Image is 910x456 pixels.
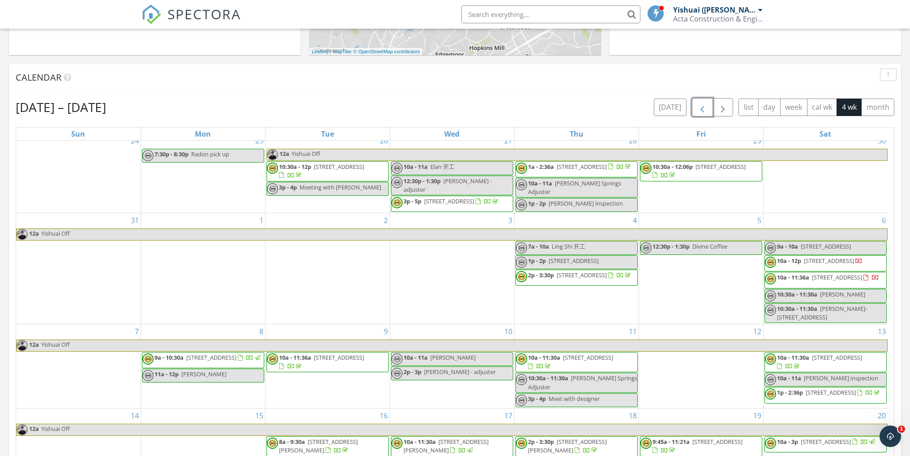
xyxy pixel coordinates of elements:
span: Yishuai Off [41,425,70,433]
button: Next [713,98,734,116]
a: 2p - 3:30p [STREET_ADDRESS][PERSON_NAME] [528,438,607,454]
a: Go to September 12, 2025 [751,324,763,339]
span: [STREET_ADDRESS] [801,242,851,250]
img: ashicertifiedhomeinspector.jpg [516,163,527,174]
span: 10a - 12p [777,257,801,265]
span: Radon pick up [191,150,229,158]
span: 1p - 2:36p [777,388,803,396]
a: 2p - 3:30p [STREET_ADDRESS] [515,270,638,286]
img: ashicertifiedhomeinspector.jpg [391,163,403,174]
span: [PERSON_NAME] [820,290,865,298]
span: 10a - 11:30a [403,438,436,446]
td: Go to August 26, 2025 [265,133,390,213]
a: Go to August 27, 2025 [502,133,514,148]
a: 10a - 11:30a [STREET_ADDRESS] [777,353,862,370]
span: 8a - 9:30a [279,438,305,446]
a: 10:30a - 12:06p [STREET_ADDRESS] [640,161,762,181]
img: ashicertifiedhomeinspector.jpg [765,290,776,301]
span: [STREET_ADDRESS] [314,163,364,171]
img: The Best Home Inspection Software - Spectora [142,4,161,24]
td: Go to August 29, 2025 [639,133,763,213]
img: ashicertifiedhomeinspector.jpg [765,305,776,316]
span: [PERSON_NAME] - adjuster [424,368,496,376]
a: 10a - 11:36a [STREET_ADDRESS] [777,273,879,281]
a: 10:30a - 12p [STREET_ADDRESS] [266,161,389,181]
a: Go to September 3, 2025 [507,213,514,228]
img: img_7857.jpeg [267,149,278,160]
span: 12a [279,149,290,160]
button: 4 wk [837,99,862,116]
span: 10a - 11a [528,179,552,187]
span: 1p - 2p [528,257,546,265]
img: ashicertifiedhomeinspector.jpg [516,179,527,190]
iframe: Intercom live chat [880,426,901,447]
a: Go to August 30, 2025 [876,133,888,148]
img: ashicertifiedhomeinspector.jpg [516,199,527,211]
span: [STREET_ADDRESS] [812,353,862,361]
img: ashicertifiedhomeinspector.jpg [516,438,527,449]
a: 10a - 12p [STREET_ADDRESS] [777,257,863,265]
span: Yishuai Off [41,229,70,237]
span: 9a - 10a [777,242,798,250]
img: ashicertifiedhomeinspector.jpg [142,353,154,365]
a: Saturday [818,128,833,140]
a: Thursday [568,128,585,140]
a: Go to September 20, 2025 [876,409,888,423]
td: Go to August 24, 2025 [16,133,141,213]
a: Go to September 13, 2025 [876,324,888,339]
span: 2p - 3p [403,368,421,376]
span: 1p - 2p [528,199,546,207]
img: ashicertifiedhomeinspector.jpg [391,197,403,208]
td: Go to September 13, 2025 [763,324,888,408]
span: [STREET_ADDRESS] [812,273,862,281]
a: Friday [695,128,708,140]
span: 12a [29,229,39,240]
a: Tuesday [319,128,336,140]
span: [PERSON_NAME]- [STREET_ADDRESS] [777,305,867,321]
img: ashicertifiedhomeinspector.jpg [640,242,652,254]
span: [PERSON_NAME] inspection [804,374,878,382]
span: [PERSON_NAME] [181,370,227,378]
a: Go to September 10, 2025 [502,324,514,339]
span: 1 [898,426,905,433]
span: [STREET_ADDRESS][PERSON_NAME] [403,438,489,454]
a: Go to September 2, 2025 [382,213,390,228]
a: Go to September 8, 2025 [258,324,265,339]
td: Go to August 27, 2025 [390,133,514,213]
a: Go to September 11, 2025 [627,324,639,339]
img: ashicertifiedhomeinspector.jpg [765,353,776,365]
a: 10a - 11:30a [STREET_ADDRESS] [528,353,613,370]
a: Go to August 26, 2025 [378,133,390,148]
img: ashicertifiedhomeinspector.jpg [516,374,527,385]
img: ashicertifiedhomeinspector.jpg [765,438,776,449]
img: ashicertifiedhomeinspector.jpg [516,395,527,406]
span: [STREET_ADDRESS][PERSON_NAME] [279,438,358,454]
span: [STREET_ADDRESS] [424,197,474,205]
td: Go to September 1, 2025 [141,213,265,324]
img: ashicertifiedhomeinspector.jpg [391,353,403,365]
div: | [309,48,422,56]
a: Go to August 25, 2025 [253,133,265,148]
span: 10:30a - 11:30a [777,290,817,298]
a: 10a - 11:30a [STREET_ADDRESS][PERSON_NAME] [403,438,489,454]
span: [STREET_ADDRESS][PERSON_NAME] [528,438,607,454]
td: Go to September 9, 2025 [265,324,390,408]
a: Go to August 28, 2025 [627,133,639,148]
a: 10a - 11:30a [STREET_ADDRESS] [515,352,638,372]
td: Go to September 6, 2025 [763,213,888,324]
a: Go to September 19, 2025 [751,409,763,423]
td: Go to September 11, 2025 [514,324,639,408]
span: 10a - 11a [403,163,428,171]
td: Go to August 31, 2025 [16,213,141,324]
span: Divine Coffee [692,242,727,250]
span: [PERSON_NAME] - adjuster [403,177,492,194]
a: Go to August 29, 2025 [751,133,763,148]
a: Go to September 6, 2025 [880,213,888,228]
a: 1a - 2:36a [STREET_ADDRESS] [528,163,632,171]
span: 9a - 10:30a [155,353,184,361]
span: [STREET_ADDRESS] [801,438,851,446]
td: Go to August 25, 2025 [141,133,265,213]
span: 7a - 10a [528,242,549,250]
a: Go to September 14, 2025 [129,409,141,423]
button: day [758,99,781,116]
